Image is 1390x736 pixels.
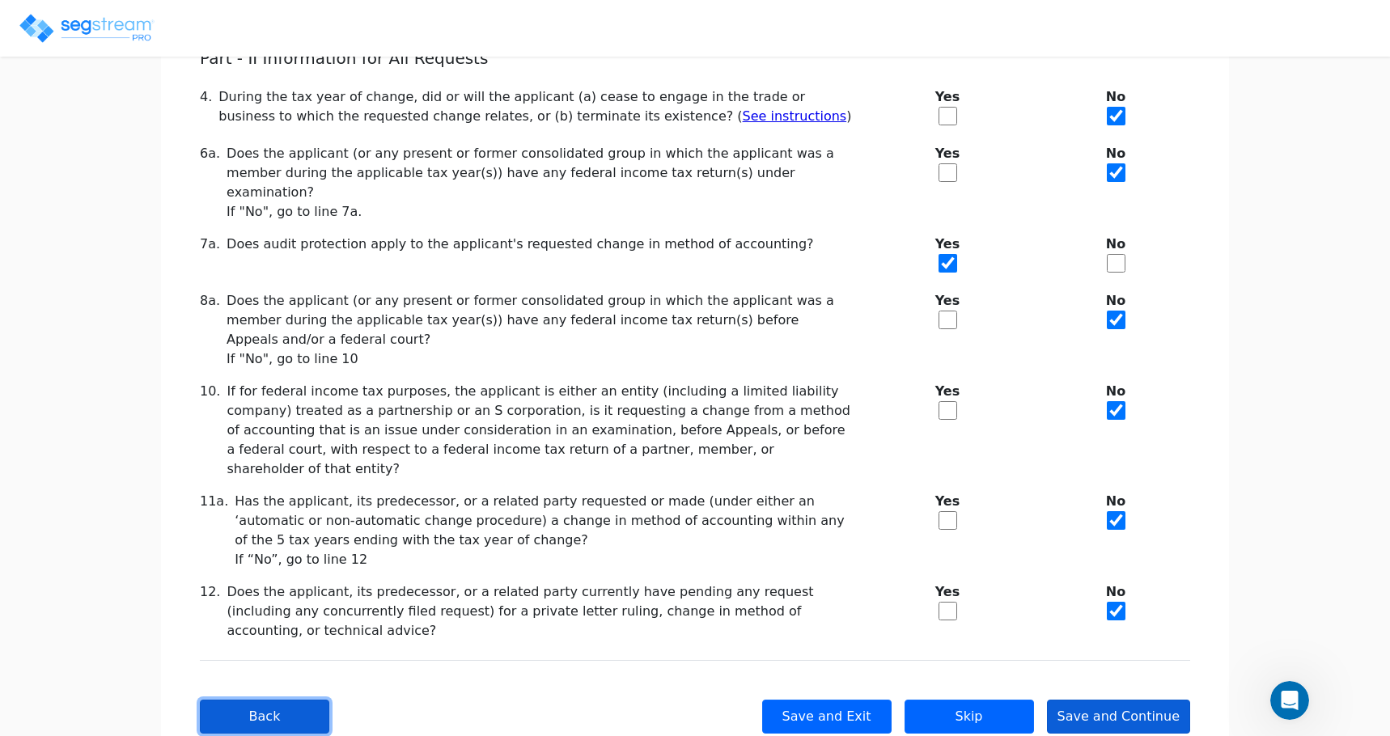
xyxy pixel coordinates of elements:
div: Cherry says… [13,121,311,159]
button: Save and Exit [762,700,892,734]
b: Yes [873,582,1022,602]
a: See instructions [743,108,847,124]
button: go back [11,6,41,37]
div: [DATE] [13,331,311,353]
div: Hi [PERSON_NAME], let me check. [13,121,232,157]
div: Thanks for letting us know! [26,237,180,253]
div: Denise says… [13,390,311,485]
div: joined the conversation [70,356,276,370]
div: Thanks for letting us know! [13,227,193,263]
div: Cherry says… [13,275,311,331]
span: Ticket has been updated • [DATE] [86,514,257,527]
b: No [1041,582,1190,602]
b: No [1041,87,1190,107]
div: If "No", go to line 10 [227,349,854,369]
b: Yes [873,87,1022,107]
div: Cherry says… [13,508,311,564]
iframe: Intercom live chat [1270,681,1309,720]
div: If “No”, go to line 12 [235,550,854,569]
div: 12. [200,582,227,641]
div: [PERSON_NAME], I've informed the engineers about this. You will be notified once this is done. [13,159,265,226]
button: Save and Continue [1047,700,1191,734]
div: Close [284,6,313,36]
h1: SegBot [78,8,125,20]
div: Hi [PERSON_NAME], This has been fixed. Please let us know if this is working correctly on your en... [13,390,265,472]
strong: Submitted [131,298,193,311]
b: Yes [873,144,1022,163]
a: Form 3115 line 6a Different on the Report and on the App [16,55,307,89]
b: No [1041,492,1190,511]
h5: Part - II Information for All Requests [200,49,854,68]
b: [PERSON_NAME] [70,357,160,369]
b: No [1041,291,1190,311]
div: Does audit protection apply to the applicant's requested change in method of accounting? [227,235,854,254]
div: [DATE] [13,486,311,508]
div: Cherry says… [13,159,311,227]
div: If "No", go to line 7a. [227,202,854,222]
button: Home [253,6,284,37]
b: Yes [873,382,1022,401]
div: 4. [200,87,218,131]
div: Denise says… [13,353,311,390]
b: Yes [873,492,1022,511]
div: Does the applicant (or any present or former consolidated group in which the applicant was a memb... [227,144,854,202]
div: 6a. [200,144,227,222]
div: During the tax year of change, did or will the applicant (a) cease to engage in the trade or busi... [218,87,854,131]
div: 8a. [200,291,227,369]
div: Has the applicant, its predecessor, or a related party requested or made (under either an ‘automa... [235,492,854,550]
div: Hi [PERSON_NAME], This has been fixed. Please let us know if this is working correctly on your en... [26,400,252,463]
div: [PERSON_NAME], I've informed the engineers about this. You will be notified once this is done. [26,168,252,216]
span: Ticket has been created • [DATE] [87,282,255,295]
div: Hi [PERSON_NAME], let me check. [26,131,219,147]
div: Does the applicant (or any present or former consolidated group in which the applicant was a memb... [227,291,854,349]
div: 7a. [200,235,227,278]
img: Profile image for SegBot [46,9,72,35]
img: logo_pro_r.png [18,12,155,44]
div: Does the applicant, its predecessor, or a related party currently have pending any request (inclu... [227,582,854,641]
div: 10. [200,382,227,479]
b: No [1041,235,1190,254]
button: Back [200,700,329,734]
button: Skip [905,700,1034,734]
p: The team can also help [78,20,201,36]
span: Form 3115 line 6a Different on the Report and on the App [51,66,294,78]
b: No [1041,144,1190,163]
b: No [1041,382,1190,401]
div: If for federal income tax purposes, the applicant is either an entity (including a limited liabil... [227,382,854,479]
div: 11a. [200,492,235,569]
img: Profile image for Denise [49,355,65,371]
div: Cherry says… [13,227,311,276]
b: Yes [873,291,1022,311]
b: Yes [873,235,1022,254]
